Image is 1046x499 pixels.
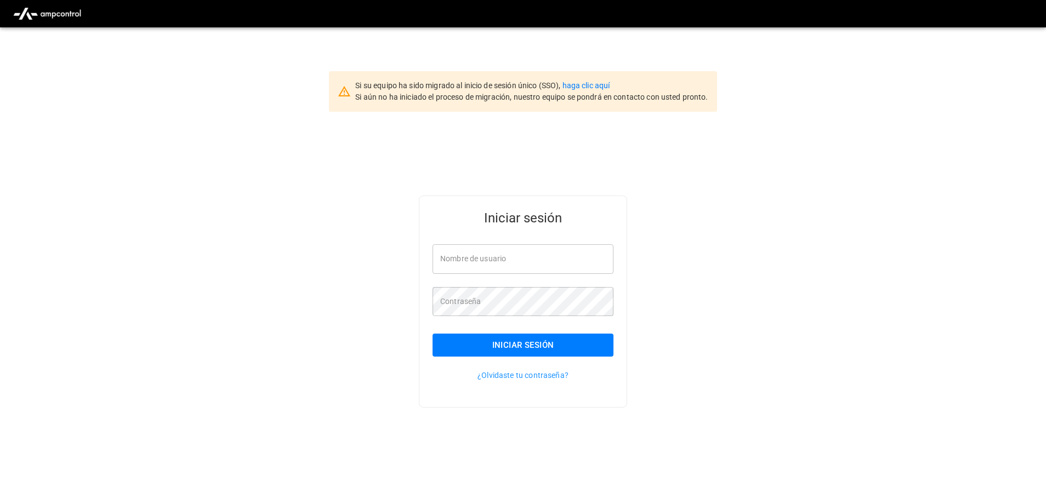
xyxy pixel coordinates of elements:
span: Si aún no ha iniciado el proceso de migración, nuestro equipo se pondrá en contacto con usted pro... [355,93,708,101]
h5: Iniciar sesión [433,209,613,227]
p: ¿Olvidaste tu contraseña? [433,370,613,381]
a: haga clic aquí [562,81,610,90]
span: Si su equipo ha sido migrado al inicio de sesión único (SSO), [355,81,562,90]
button: Iniciar sesión [433,334,613,357]
img: ampcontrol.io logo [9,3,86,24]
